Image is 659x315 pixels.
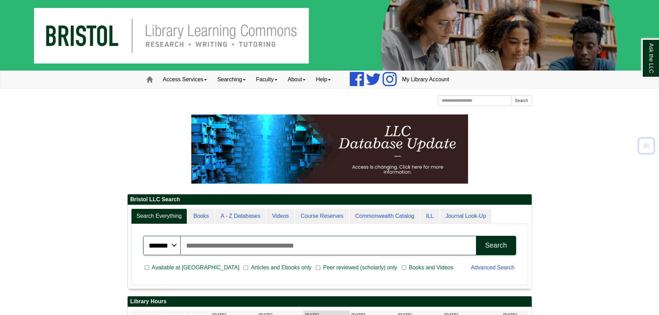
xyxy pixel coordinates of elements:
[511,95,532,106] button: Search
[145,265,149,271] input: Available at [GEOGRAPHIC_DATA]
[251,71,283,88] a: Faculty
[244,265,248,271] input: Articles and Ebooks only
[128,296,532,307] h2: Library Hours
[215,209,266,224] a: A - Z Databases
[635,141,657,150] a: Back to Top
[316,265,320,271] input: Peer reviewed (scholarly) only
[406,263,456,272] span: Books and Videos
[128,194,532,205] h2: Bristol LLC Search
[188,209,214,224] a: Books
[158,71,212,88] a: Access Services
[283,71,311,88] a: About
[191,114,468,184] img: HTML tutorial
[320,263,400,272] span: Peer reviewed (scholarly) only
[311,71,336,88] a: Help
[420,209,439,224] a: ILL
[212,71,251,88] a: Searching
[397,71,454,88] a: My Library Account
[149,263,242,272] span: Available at [GEOGRAPHIC_DATA]
[350,209,420,224] a: Commonwealth Catalog
[131,209,187,224] a: Search Everything
[485,241,507,249] div: Search
[266,209,294,224] a: Videos
[440,209,492,224] a: Journal Look-Up
[471,265,514,270] a: Advanced Search
[295,209,349,224] a: Course Reserves
[402,265,406,271] input: Books and Videos
[248,263,314,272] span: Articles and Ebooks only
[476,236,516,255] button: Search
